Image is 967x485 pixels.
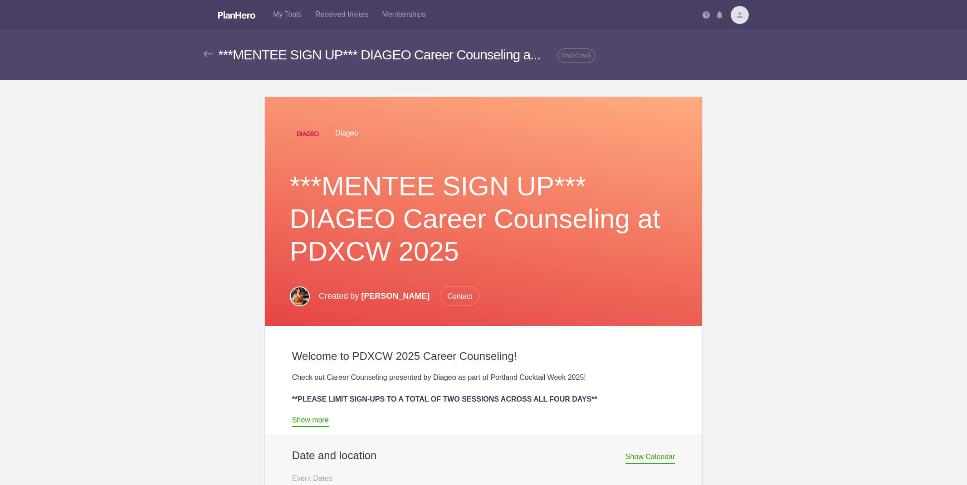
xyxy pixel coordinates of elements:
img: Untitled design [290,116,326,152]
h2: Welcome to PDXCW 2025 Career Counseling! [292,349,675,363]
span: ***MENTEE SIGN UP*** DIAGEO Career Counseling a... [218,47,540,62]
div: Check out Career Counseling presented by Diageo as part of Portland Cocktail Week 2025! [292,372,675,383]
img: Back arrow gray [204,51,213,57]
span: [PERSON_NAME] [361,291,430,301]
h1: ***MENTEE SIGN UP*** DIAGEO Career Counseling at PDXCW 2025 [290,170,678,268]
span: Show Calendar [625,453,675,464]
img: Help icon [703,11,710,19]
img: Logo white planhero [218,11,255,19]
h2: Date and location [292,449,675,462]
img: Headshot 2023.1 [290,286,310,306]
strong: **PLEASE LIMIT SIGN-UPS TO A TOTAL OF TWO SESSIONS ACROSS ALL FOUR DAYS** [292,395,597,403]
span: ONGOING [557,48,595,63]
p: Created by [319,286,479,306]
h3: Event Dates [292,471,675,485]
img: Davatar [731,6,749,24]
div: We are trying to accommodate as many folks as possible to get the opportunity to connect with a m... [292,405,675,427]
div: Diageo [290,115,678,152]
img: Notifications [717,11,723,19]
a: Show more [292,416,329,427]
span: Contact [440,286,479,306]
